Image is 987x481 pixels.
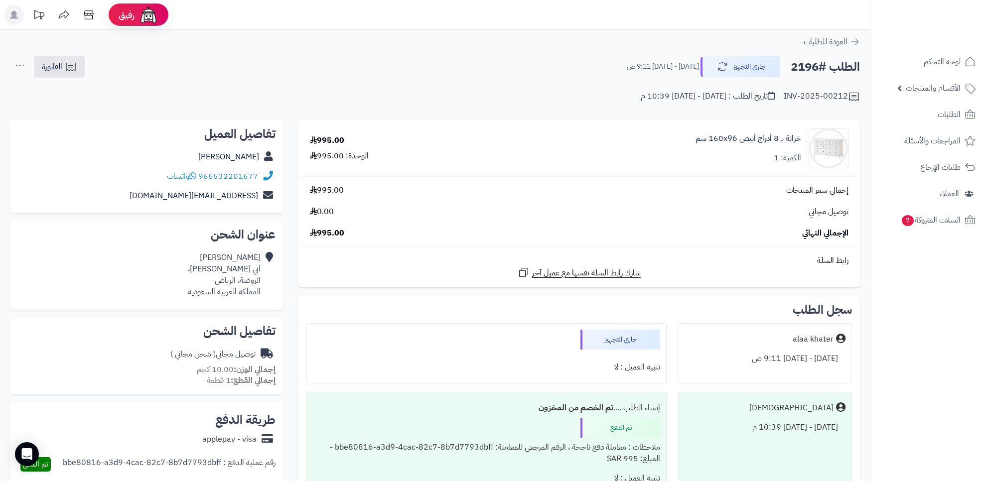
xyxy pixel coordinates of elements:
span: الأقسام والمنتجات [906,81,961,95]
a: لوحة التحكم [876,50,981,74]
a: خزانة بـ 8 أدراج أبيض ‎160x96 سم‏ [696,133,801,144]
div: alaa khater [793,334,834,345]
a: المراجعات والأسئلة [876,129,981,153]
h2: تفاصيل العميل [18,128,276,140]
h2: طريقة الدفع [215,414,276,426]
strong: إجمالي الوزن: [234,363,276,375]
a: العودة للطلبات [804,36,860,48]
div: الوحدة: 995.00 [310,150,369,162]
a: الفاتورة [34,56,85,78]
span: 995.00 [310,185,344,196]
div: [PERSON_NAME] ابي [PERSON_NAME]، الروضة، الرياض المملكة العربية السعودية [188,252,261,297]
a: واتساب [167,170,196,182]
div: الكمية: 1 [774,152,801,164]
h3: سجل الطلب [793,304,852,316]
a: [PERSON_NAME] [198,151,259,163]
div: INV-2025-00212 [784,91,860,103]
a: الطلبات [876,103,981,126]
div: [DATE] - [DATE] 10:39 م [684,418,846,437]
img: ai-face.png [139,5,158,25]
span: الإجمالي النهائي [802,228,848,239]
div: [DATE] - [DATE] 9:11 ص [684,349,846,368]
div: 995.00 [310,135,344,146]
h2: تفاصيل الشحن [18,325,276,337]
span: لوحة التحكم [924,55,961,69]
a: 966532201677 [198,170,258,182]
a: [EMAIL_ADDRESS][DOMAIN_NAME] [130,190,258,202]
span: الفاتورة [42,61,62,73]
small: 10.00 كجم [197,363,276,375]
span: السلات المتروكة [901,213,961,227]
small: [DATE] - [DATE] 9:11 ص [627,62,699,72]
small: 1 قطعة [207,374,276,386]
div: رابط السلة [302,255,856,266]
div: Open Intercom Messenger [15,442,39,466]
div: تاريخ الطلب : [DATE] - [DATE] 10:39 م [641,91,775,102]
span: طلبات الإرجاع [920,160,961,174]
span: 0.00 [310,206,334,218]
a: العملاء [876,182,981,206]
a: السلات المتروكة7 [876,208,981,232]
img: 1758181884-1731233659-1-1000x1000-90x90.jpg [809,128,848,168]
div: [DEMOGRAPHIC_DATA] [749,402,834,414]
button: جاري التجهيز [701,56,780,77]
b: تم الخصم من المخزون [539,402,613,414]
div: applepay - visa [202,434,257,445]
span: العودة للطلبات [804,36,847,48]
a: تحديثات المنصة [26,5,51,27]
div: توصيل مجاني [170,349,256,360]
div: ملاحظات : معاملة دفع ناجحة ، الرقم المرجعي للمعاملة: bbe80816-a3d9-4cac-82c7-8b7d7793dbff - المبل... [313,438,660,469]
span: الطلبات [938,108,961,121]
span: إجمالي سعر المنتجات [786,185,848,196]
span: ( شحن مجاني ) [170,348,216,360]
span: 7 [902,215,914,226]
span: شارك رابط السلة نفسها مع عميل آخر [532,267,641,279]
div: إنشاء الطلب .... [313,398,660,418]
div: رقم عملية الدفع : bbe80816-a3d9-4cac-82c7-8b7d7793dbff [63,457,276,472]
span: المراجعات والأسئلة [904,134,961,148]
a: شارك رابط السلة نفسها مع عميل آخر [518,266,641,279]
span: العملاء [940,187,959,201]
a: طلبات الإرجاع [876,155,981,179]
div: جاري التجهيز [580,330,660,350]
h2: الطلب #2196 [791,57,860,77]
div: تنبيه العميل : لا [313,358,660,377]
h2: عنوان الشحن [18,229,276,240]
div: تم الدفع [580,418,660,438]
strong: إجمالي القطع: [231,374,276,386]
span: 995.00 [310,228,344,239]
span: توصيل مجاني [809,206,848,218]
span: رفيق [119,9,135,21]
